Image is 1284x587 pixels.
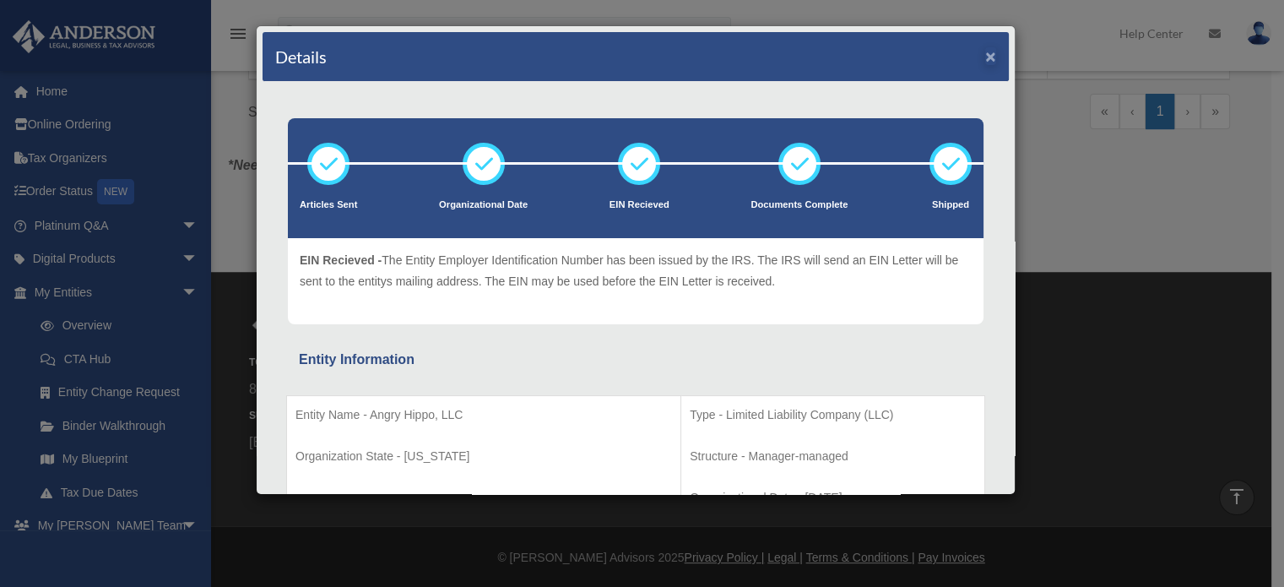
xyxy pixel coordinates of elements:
[300,250,972,291] p: The Entity Employer Identification Number has been issued by the IRS. The IRS will send an EIN Le...
[299,348,972,372] div: Entity Information
[985,47,996,65] button: ×
[275,45,327,68] h4: Details
[300,197,357,214] p: Articles Sent
[300,253,382,267] span: EIN Recieved -
[690,487,976,508] p: Organizational Date - [DATE]
[609,197,669,214] p: EIN Recieved
[439,197,528,214] p: Organizational Date
[690,446,976,467] p: Structure - Manager-managed
[750,197,848,214] p: Documents Complete
[295,405,672,426] p: Entity Name - Angry Hippo, LLC
[690,405,976,426] p: Type - Limited Liability Company (LLC)
[929,197,972,214] p: Shipped
[295,446,672,467] p: Organization State - [US_STATE]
